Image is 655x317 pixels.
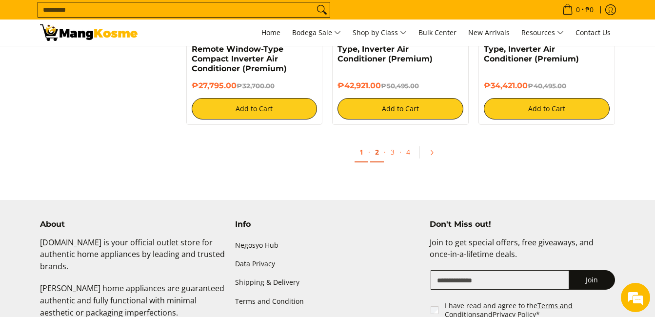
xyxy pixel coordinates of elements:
img: Premium Deals: Best Premium Home Appliances Sale l Mang Kosme [40,24,138,41]
span: New Arrivals [468,28,510,37]
a: Bodega Sale [287,20,346,46]
p: [DOMAIN_NAME] is your official outlet store for authentic home appliances by leading and trusted ... [40,237,225,282]
h4: Don't Miss out! [430,219,615,229]
h6: ₱27,795.00 [192,81,318,91]
a: Resources [516,20,569,46]
span: · [399,147,401,157]
a: Home [257,20,285,46]
a: Contact Us [571,20,615,46]
a: Shop by Class [348,20,412,46]
div: Chat with us now [51,55,164,67]
a: 1 [355,142,368,162]
a: Data Privacy [235,255,420,274]
span: Resources [521,27,564,39]
span: Bodega Sale [292,27,341,39]
del: ₱50,495.00 [381,82,419,90]
span: Contact Us [576,28,611,37]
span: • [559,4,596,15]
h6: ₱42,921.00 [337,81,463,91]
a: Bulk Center [414,20,461,46]
a: 2 [370,142,384,162]
span: Shop by Class [353,27,407,39]
nav: Main Menu [147,20,615,46]
del: ₱32,700.00 [237,82,275,90]
div: Minimize live chat window [160,5,183,28]
button: Add to Cart [484,98,610,119]
h6: ₱34,421.00 [484,81,610,91]
span: ₱0 [584,6,595,13]
button: Add to Cart [337,98,463,119]
a: Carrier 0.75 HP Remote Window-Type Compact Inverter Air Conditioner (Premium) [192,35,287,73]
span: Home [261,28,280,37]
span: Bulk Center [418,28,457,37]
span: · [368,147,370,157]
button: Join [569,270,615,290]
ul: Pagination [181,139,620,171]
a: Terms and Condition [235,292,420,311]
span: · [384,147,386,157]
button: Add to Cart [192,98,318,119]
a: Condura 1.5 HP Split-Type, Inverter Air Conditioner (Premium) [484,35,579,63]
h4: Info [235,219,420,229]
a: 3 [386,142,399,161]
a: 4 [401,142,415,161]
a: Condura 2.0 HP Split-Type, Inverter Air Conditioner (Premium) [337,35,433,63]
del: ₱40,495.00 [528,82,566,90]
a: Negosyo Hub [235,237,420,255]
a: Shipping & Delivery [235,274,420,292]
a: New Arrivals [463,20,515,46]
span: 0 [575,6,581,13]
button: Search [314,2,330,17]
h4: About [40,219,225,229]
textarea: Type your message and hit 'Enter' [5,213,186,247]
p: Join to get special offers, free giveaways, and once-in-a-lifetime deals. [430,237,615,271]
span: We're online! [57,96,135,195]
